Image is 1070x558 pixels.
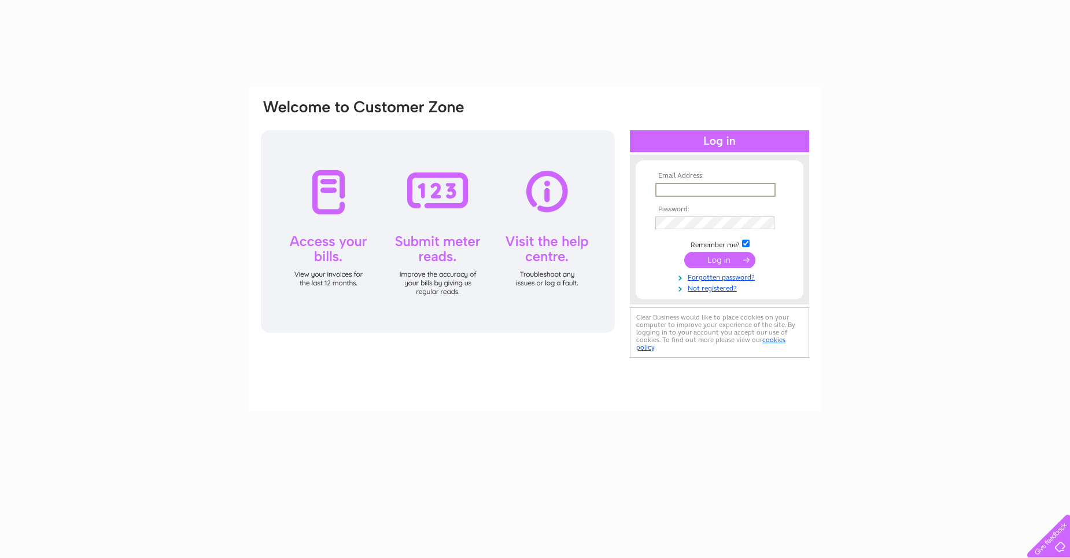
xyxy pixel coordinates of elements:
[652,172,787,180] th: Email Address:
[655,271,787,282] a: Forgotten password?
[630,307,809,358] div: Clear Business would like to place cookies on your computer to improve your experience of the sit...
[655,282,787,293] a: Not registered?
[636,336,785,351] a: cookies policy
[652,238,787,249] td: Remember me?
[652,205,787,214] th: Password:
[684,252,755,268] input: Submit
